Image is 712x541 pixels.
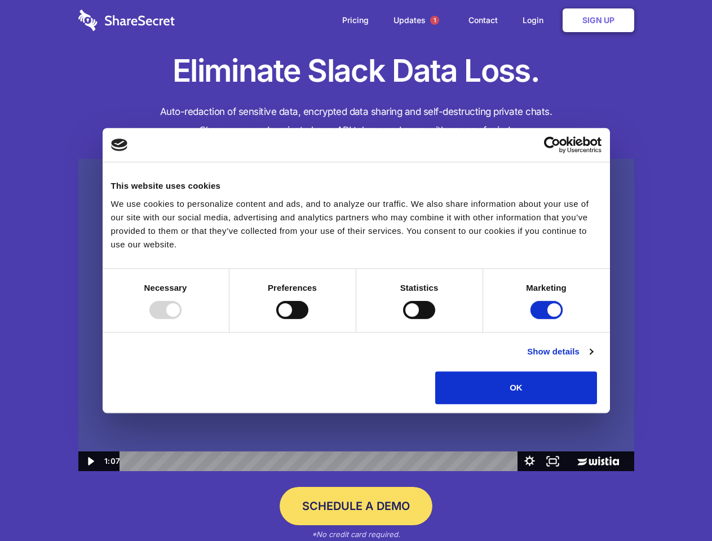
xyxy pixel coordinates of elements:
[435,371,597,404] button: OK
[331,3,380,38] a: Pricing
[541,451,564,471] button: Fullscreen
[111,197,602,251] div: We use cookies to personalize content and ads, and to analyze our traffic. We also share informat...
[78,51,634,91] h1: Eliminate Slack Data Loss.
[563,8,634,32] a: Sign Up
[312,530,400,539] em: *No credit card required.
[503,136,602,153] a: Usercentrics Cookiebot - opens in a new window
[268,283,317,292] strong: Preferences
[78,103,634,140] h4: Auto-redaction of sensitive data, encrypted data sharing and self-destructing private chats. Shar...
[111,139,128,151] img: logo
[527,345,592,358] a: Show details
[656,485,698,527] iframe: Drift Widget Chat Controller
[144,283,187,292] strong: Necessary
[78,451,101,471] button: Play Video
[280,487,432,525] a: Schedule a Demo
[111,179,602,193] div: This website uses cookies
[400,283,439,292] strong: Statistics
[78,159,634,472] img: Sharesecret
[518,451,541,471] button: Show settings menu
[457,3,509,38] a: Contact
[78,10,175,31] img: logo-wordmark-white-trans-d4663122ce5f474addd5e946df7df03e33cb6a1c49d2221995e7729f52c070b2.svg
[129,451,512,471] div: Playbar
[564,451,634,471] a: Wistia Logo -- Learn More
[511,3,560,38] a: Login
[526,283,567,292] strong: Marketing
[430,16,439,25] span: 1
